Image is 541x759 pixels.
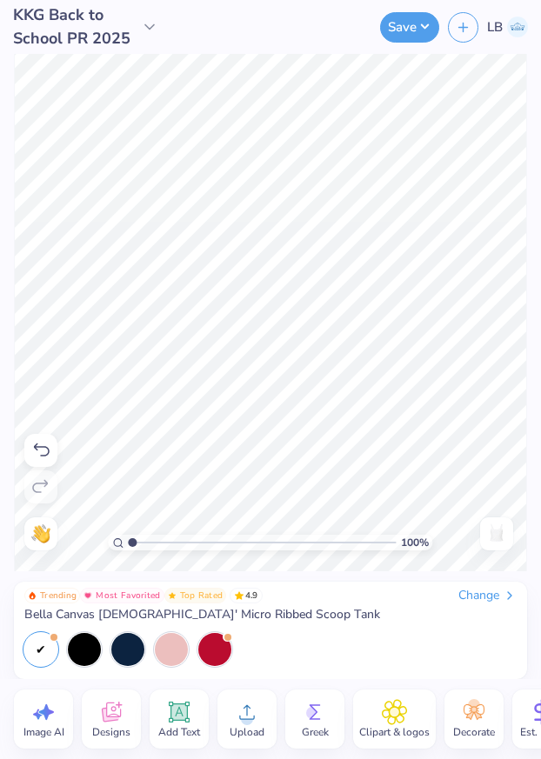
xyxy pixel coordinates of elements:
span: Top Rated [180,591,224,600]
span: Trending [40,591,77,600]
span: Clipart & logos [359,725,430,739]
span: KKG Back to School PR 2025 [13,3,137,50]
span: 4.9 [230,588,263,603]
div: Change [458,588,517,603]
img: Back [483,520,511,548]
button: Badge Button [80,588,164,603]
span: Upload [230,725,264,739]
img: Trending sort [28,591,37,600]
span: LB [487,17,503,37]
button: Badge Button [24,588,80,603]
img: Laken Brown [507,17,528,37]
span: Designs [92,725,130,739]
span: Greek [302,725,329,739]
span: 100 % [401,535,429,550]
span: Decorate [453,725,495,739]
img: Most Favorited sort [83,591,92,600]
img: Top Rated sort [168,591,177,600]
button: Badge Button [164,588,227,603]
span: Add Text [158,725,200,739]
span: Image AI [23,725,64,739]
span: Most Favorited [96,591,160,600]
span: Bella Canvas [DEMOGRAPHIC_DATA]' Micro Ribbed Scoop Tank [24,607,380,623]
button: Save [380,12,439,43]
a: LB [487,17,528,37]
